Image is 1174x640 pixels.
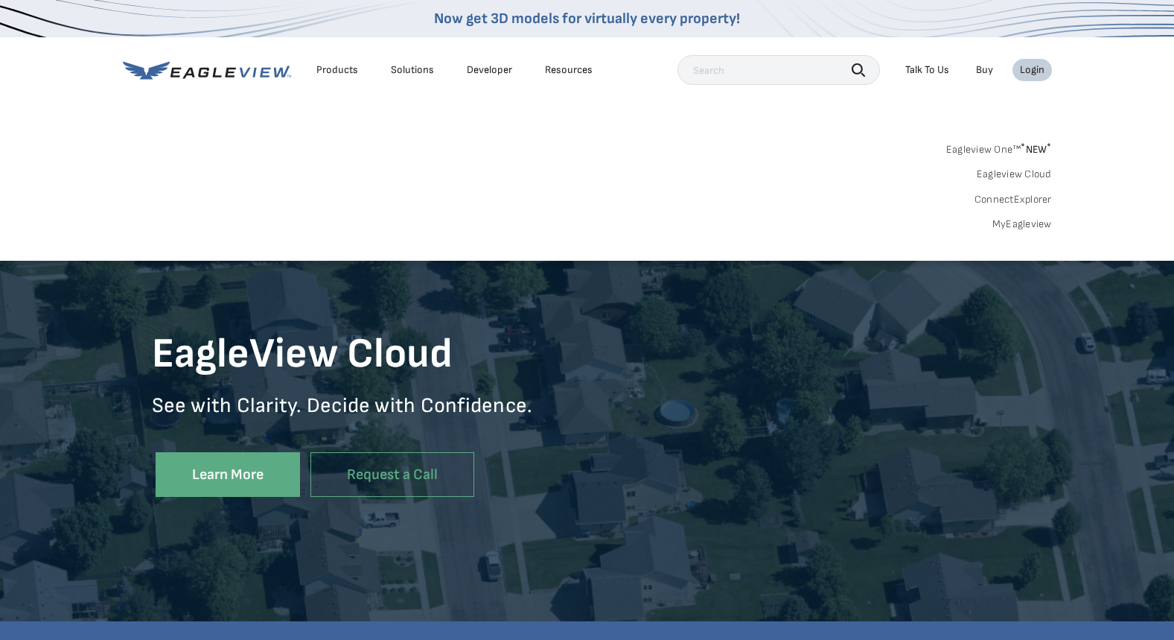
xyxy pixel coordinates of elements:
[467,63,512,77] a: Developer
[905,63,949,77] div: Talk To Us
[152,329,587,381] h1: EagleView Cloud
[310,452,474,498] a: Request a Call
[974,193,1052,206] a: ConnectExplorer
[677,55,880,85] input: Search
[156,452,300,498] a: Learn More
[976,63,993,77] a: Buy
[545,63,593,77] div: Resources
[152,227,587,317] h5: High-Resolution Aerial Imagery for Government
[391,63,434,77] div: Solutions
[977,168,1052,181] a: Eagleview Cloud
[946,139,1052,156] a: Eagleview One™*NEW*
[992,218,1052,231] a: MyEagleview
[152,393,587,441] p: See with Clarity. Decide with Confidence.
[434,10,740,28] a: Now get 3D models for virtually every property!
[316,63,358,77] div: Products
[1020,63,1044,77] div: Login
[1021,143,1051,156] span: NEW
[587,244,1023,491] iframe: Eagleview Cloud Overview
